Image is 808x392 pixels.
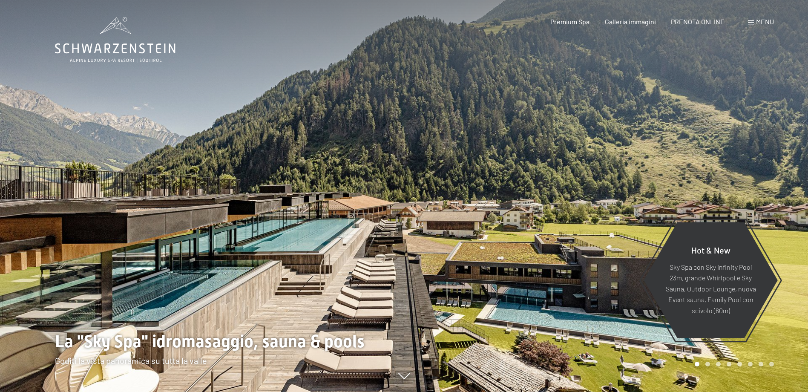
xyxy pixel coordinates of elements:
div: Carousel Page 8 [769,362,774,366]
div: Carousel Page 5 [737,362,742,366]
a: Hot & New Sky Spa con Sky infinity Pool 23m, grande Whirlpool e Sky Sauna, Outdoor Lounge, nuova ... [643,222,778,339]
div: Carousel Page 4 [727,362,731,366]
a: PRENOTA ONLINE [671,17,725,26]
p: Sky Spa con Sky infinity Pool 23m, grande Whirlpool e Sky Sauna, Outdoor Lounge, nuova Event saun... [664,261,757,316]
a: Galleria immagini [605,17,656,26]
div: Carousel Page 3 [716,362,721,366]
div: Carousel Page 2 [705,362,710,366]
a: Premium Spa [550,17,589,26]
div: Carousel Page 7 [759,362,763,366]
span: Menu [756,17,774,26]
div: Carousel Pagination [692,362,774,366]
span: Hot & New [691,245,730,255]
div: Carousel Page 6 [748,362,753,366]
div: Carousel Page 1 (Current Slide) [695,362,699,366]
